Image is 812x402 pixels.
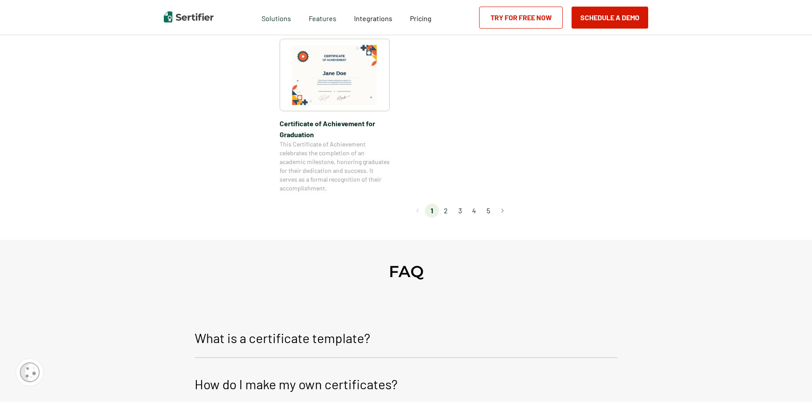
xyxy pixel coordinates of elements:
span: Certificate of Achievement for Graduation [280,118,390,140]
p: What is a certificate template? [195,327,370,348]
img: Sertifier | Digital Credentialing Platform [164,11,214,22]
p: How do I make my own certificates? [195,373,398,395]
img: Certificate of Achievement for Graduation [292,45,377,105]
span: Pricing [410,14,432,22]
li: page 5 [481,204,495,218]
span: Solutions [262,12,291,23]
a: Pricing [410,12,432,23]
li: page 3 [453,204,467,218]
button: Go to next page [495,204,509,218]
a: Try for Free Now [479,7,563,29]
span: Integrations [354,14,392,22]
span: This Certificate of Achievement celebrates the completion of an academic milestone, honoring grad... [280,140,390,193]
li: page 2 [439,204,453,218]
li: page 1 [425,204,439,218]
button: Go to previous page [411,204,425,218]
iframe: Chat Widget [768,360,812,402]
span: Features [309,12,336,23]
a: Certificate of Achievement for GraduationCertificate of Achievement for GraduationThis Certificat... [280,39,390,193]
h2: FAQ [389,262,424,281]
button: Schedule a Demo [572,7,648,29]
li: page 4 [467,204,481,218]
img: Cookie Popup Icon [20,362,40,382]
button: What is a certificate template? [195,321,617,358]
a: Integrations [354,12,392,23]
